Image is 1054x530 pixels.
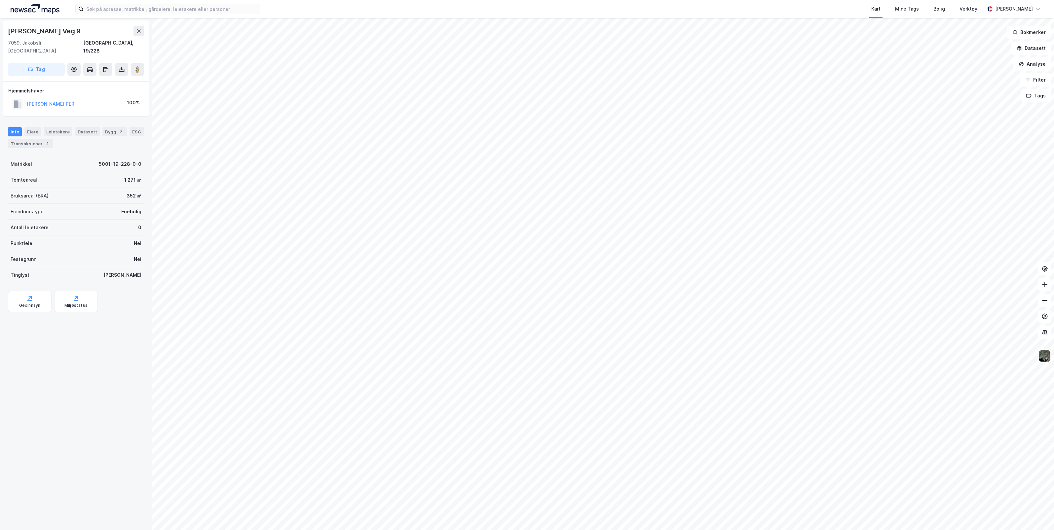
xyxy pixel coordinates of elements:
[8,87,144,95] div: Hjemmelshaver
[127,192,141,200] div: 352 ㎡
[1011,42,1051,55] button: Datasett
[8,139,53,148] div: Transaksjoner
[24,127,41,136] div: Eiere
[102,127,127,136] div: Bygg
[1013,57,1051,71] button: Analyse
[44,140,51,147] div: 2
[8,39,83,55] div: 7059, Jakobsli, [GEOGRAPHIC_DATA]
[995,5,1033,13] div: [PERSON_NAME]
[11,255,36,263] div: Festegrunn
[83,39,144,55] div: [GEOGRAPHIC_DATA], 19/228
[124,176,141,184] div: 1 271 ㎡
[103,271,141,279] div: [PERSON_NAME]
[11,192,49,200] div: Bruksareal (BRA)
[11,271,29,279] div: Tinglyst
[1007,26,1051,39] button: Bokmerker
[8,26,82,36] div: [PERSON_NAME] Veg 9
[130,127,144,136] div: ESG
[11,208,44,216] div: Eiendomstype
[1021,89,1051,102] button: Tags
[8,63,65,76] button: Tag
[84,4,260,14] input: Søk på adresse, matrikkel, gårdeiere, leietakere eller personer
[127,99,140,107] div: 100%
[138,224,141,231] div: 0
[44,127,72,136] div: Leietakere
[134,255,141,263] div: Nei
[121,208,141,216] div: Enebolig
[99,160,141,168] div: 5001-19-228-0-0
[8,127,22,136] div: Info
[19,303,41,308] div: Geoinnsyn
[11,224,49,231] div: Antall leietakere
[871,5,881,13] div: Kart
[11,239,32,247] div: Punktleie
[118,128,124,135] div: 2
[75,127,100,136] div: Datasett
[11,176,37,184] div: Tomteareal
[895,5,919,13] div: Mine Tags
[933,5,945,13] div: Bolig
[1020,73,1051,87] button: Filter
[134,239,141,247] div: Nei
[11,160,32,168] div: Matrikkel
[1038,350,1051,362] img: 9k=
[960,5,977,13] div: Verktøy
[64,303,88,308] div: Miljøstatus
[11,4,59,14] img: logo.a4113a55bc3d86da70a041830d287a7e.svg
[1021,498,1054,530] iframe: Chat Widget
